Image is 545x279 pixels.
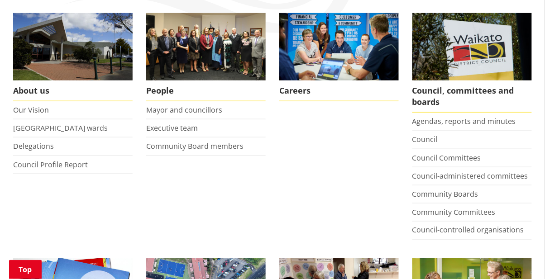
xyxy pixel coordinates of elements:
[412,13,532,80] img: Waikato-District-Council-sign
[412,153,481,163] a: Council Committees
[412,13,532,113] a: Waikato-District-Council-sign Council, committees and boards
[412,80,532,113] span: Council, committees and boards
[13,160,88,170] a: Council Profile Report
[146,141,244,151] a: Community Board members
[412,171,528,181] a: Council-administered committees
[13,141,54,151] a: Delegations
[13,105,49,115] a: Our Vision
[13,80,133,101] span: About us
[146,123,198,133] a: Executive team
[279,80,399,101] span: Careers
[279,13,399,101] a: Careers
[146,13,266,80] img: 2022 Council
[412,116,516,126] a: Agendas, reports and minutes
[13,13,133,80] img: WDC Building 0015
[146,105,222,115] a: Mayor and councillors
[146,13,266,101] a: 2022 Council People
[412,207,496,217] a: Community Committees
[279,13,399,80] img: Office staff in meeting - Career page
[146,80,266,101] span: People
[13,123,108,133] a: [GEOGRAPHIC_DATA] wards
[412,189,478,199] a: Community Boards
[9,260,42,279] a: Top
[412,134,438,144] a: Council
[412,225,524,235] a: Council-controlled organisations
[13,13,133,101] a: WDC Building 0015 About us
